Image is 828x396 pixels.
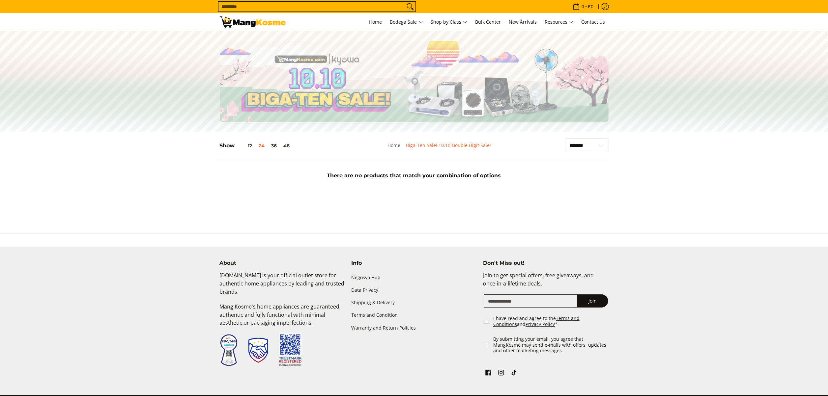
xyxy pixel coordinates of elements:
span: Bulk Center [475,19,501,25]
a: Privacy Policy [526,321,555,327]
h5: There are no products that match your combination of options [216,172,612,179]
span: ₱0 [587,4,595,9]
label: By submitting your email, you agree that MangKosme may send e-mails with offers, updates and othe... [493,336,609,354]
button: 36 [268,143,280,148]
h5: Show [220,142,293,149]
h4: About [220,260,345,266]
span: Bodega Sale [390,18,423,26]
img: Trustmark QR [279,334,302,367]
span: Resources [545,18,574,26]
a: New Arrivals [506,13,540,31]
img: Data Privacy Seal [220,334,238,366]
p: [DOMAIN_NAME] is your official outlet store for authentic home appliances by leading and trusted ... [220,271,345,302]
p: Join to get special offers, free giveaways, and once-in-a-lifetime deals. [483,271,608,294]
a: Negosyo Hub [352,271,477,284]
a: Shop by Class [428,13,471,31]
a: Home [366,13,385,31]
a: See Mang Kosme on Instagram [497,368,506,379]
a: See Mang Kosme on TikTok [509,368,519,379]
span: Contact Us [582,19,605,25]
a: Data Privacy [352,284,477,297]
a: Terms and Condition [352,309,477,322]
a: Biga-Ten Sale! 10.10 Double Digit Sale! [406,142,491,148]
p: Mang Kosme's home appliances are guaranteed authentic and fully functional with minimal aesthetic... [220,303,345,334]
a: Resources [542,13,577,31]
button: Join [577,294,608,308]
span: New Arrivals [509,19,537,25]
button: 48 [280,143,293,148]
button: Search [405,2,415,12]
a: Bulk Center [472,13,504,31]
nav: Breadcrumbs [342,141,536,156]
a: Shipping & Delivery [352,297,477,309]
a: Terms and Conditions [493,315,580,327]
span: • [571,3,596,10]
a: Warranty and Return Policies [352,322,477,334]
button: 24 [256,143,268,148]
h4: Don't Miss out! [483,260,608,266]
a: See Mang Kosme on Facebook [484,368,493,379]
a: Bodega Sale [387,13,426,31]
nav: Main Menu [292,13,609,31]
a: Home [387,142,400,148]
span: Shop by Class [431,18,468,26]
img: Biga-Ten Sale! 10.10 Double Digit Sale with Kyowa l Mang Kosme [220,16,286,28]
label: I have read and agree to the and * [493,315,609,327]
button: 12 [235,143,256,148]
h4: Info [352,260,477,266]
span: Home [369,19,382,25]
img: Trustmark Seal [248,338,268,363]
a: Contact Us [578,13,609,31]
span: 0 [581,4,585,9]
